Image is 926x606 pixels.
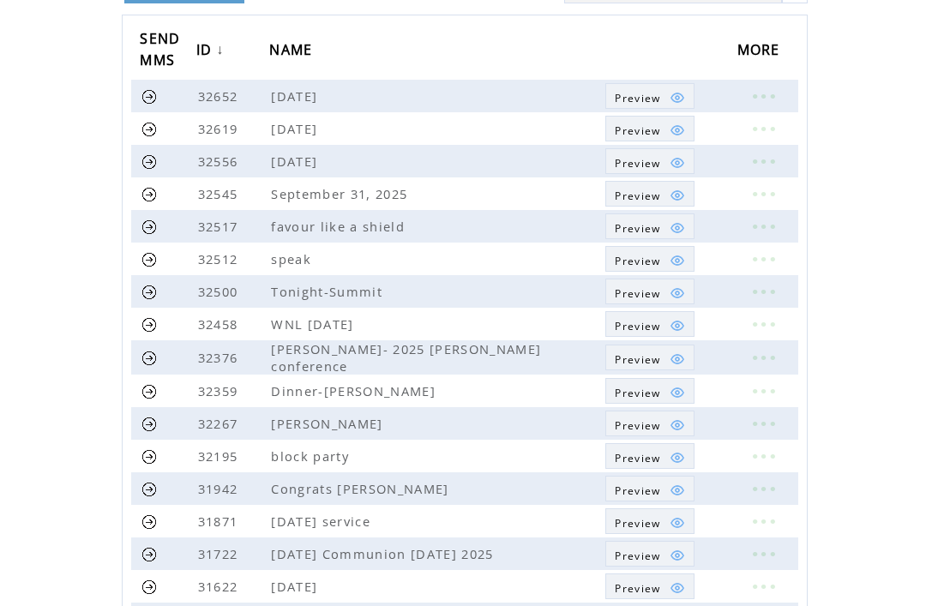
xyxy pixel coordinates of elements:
[271,480,453,497] span: Congrats [PERSON_NAME]
[670,318,685,333] img: eye.png
[198,578,243,595] span: 31622
[737,36,785,68] span: MORE
[271,545,497,562] span: [DATE] Communion [DATE] 2025
[615,516,660,531] span: Show MMS preview
[615,221,660,236] span: Show MMS preview
[605,279,694,304] a: Preview
[271,185,412,202] span: September 31, 2025
[615,156,660,171] span: Show MMS preview
[198,315,243,333] span: 32458
[615,286,660,301] span: Show MMS preview
[605,83,694,109] a: Preview
[670,385,685,400] img: eye.png
[670,123,685,138] img: eye.png
[605,378,694,404] a: Preview
[271,382,440,399] span: Dinner-[PERSON_NAME]
[605,116,694,141] a: Preview
[615,581,660,596] span: Show MMS preview
[605,443,694,469] a: Preview
[271,340,541,375] span: [PERSON_NAME]- 2025 [PERSON_NAME] conference
[670,548,685,563] img: eye.png
[615,91,660,105] span: Show MMS preview
[198,153,243,170] span: 32556
[271,218,409,235] span: favour like a shield
[271,250,316,267] span: speak
[198,415,243,432] span: 32267
[615,189,660,203] span: Show MMS preview
[198,447,243,465] span: 32195
[670,90,685,105] img: eye.png
[196,35,229,67] a: ID↓
[198,87,243,105] span: 32652
[615,418,660,433] span: Show MMS preview
[670,155,685,171] img: eye.png
[271,87,322,105] span: [DATE]
[670,188,685,203] img: eye.png
[615,386,660,400] span: Show MMS preview
[198,283,243,300] span: 32500
[670,285,685,301] img: eye.png
[605,148,694,174] a: Preview
[269,36,316,68] span: NAME
[271,315,358,333] span: WNL [DATE]
[615,319,660,333] span: Show MMS preview
[605,573,694,599] a: Preview
[271,283,387,300] span: Tonight-Summit
[670,351,685,367] img: eye.png
[605,311,694,337] a: Preview
[615,123,660,138] span: Show MMS preview
[605,476,694,501] a: Preview
[271,447,353,465] span: block party
[198,250,243,267] span: 32512
[196,36,217,68] span: ID
[198,382,243,399] span: 32359
[670,417,685,433] img: eye.png
[198,480,243,497] span: 31942
[271,120,322,137] span: [DATE]
[605,411,694,436] a: Preview
[615,451,660,465] span: Show MMS preview
[615,483,660,498] span: Show MMS preview
[615,549,660,563] span: Show MMS preview
[615,254,660,268] span: Show MMS preview
[670,220,685,236] img: eye.png
[198,513,243,530] span: 31871
[198,185,243,202] span: 32545
[670,450,685,465] img: eye.png
[605,181,694,207] a: Preview
[198,120,243,137] span: 32619
[198,545,243,562] span: 31722
[670,580,685,596] img: eye.png
[140,25,180,78] span: SEND MMS
[605,541,694,567] a: Preview
[670,515,685,531] img: eye.png
[605,246,694,272] a: Preview
[271,513,375,530] span: [DATE] service
[198,349,243,366] span: 32376
[605,345,694,370] a: Preview
[269,35,321,67] a: NAME
[198,218,243,235] span: 32517
[605,508,694,534] a: Preview
[670,483,685,498] img: eye.png
[670,253,685,268] img: eye.png
[615,352,660,367] span: Show MMS preview
[271,153,322,170] span: [DATE]
[605,213,694,239] a: Preview
[271,578,322,595] span: [DATE]
[271,415,387,432] span: [PERSON_NAME]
